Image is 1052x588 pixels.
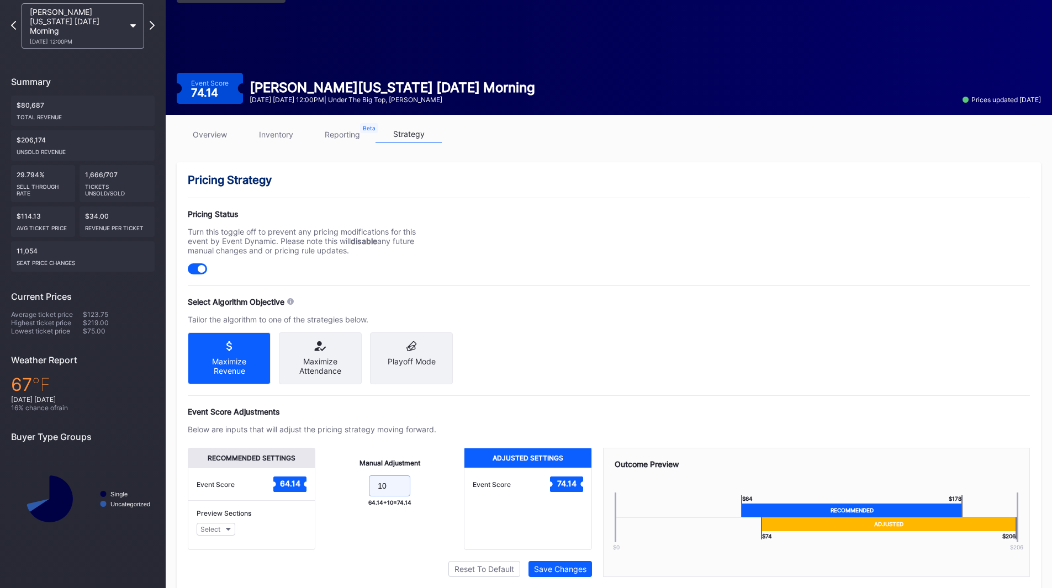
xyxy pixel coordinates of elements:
[188,425,436,434] div: Below are inputs that will adjust the pricing strategy moving forward.
[11,404,155,412] div: 16 % chance of rain
[188,297,284,306] div: Select Algorithm Objective
[17,255,149,266] div: seat price changes
[191,79,229,87] div: Event Score
[197,480,235,489] div: Event Score
[761,517,1017,531] div: Adjusted
[110,491,128,497] text: Single
[360,459,420,467] div: Manual Adjustment
[280,479,300,488] text: 64.14
[17,109,149,120] div: Total Revenue
[11,76,155,87] div: Summary
[188,448,315,468] div: Recommended Settings
[17,220,70,231] div: Avg ticket price
[11,96,155,126] div: $80,687
[11,395,155,404] div: [DATE] [DATE]
[376,126,442,143] a: strategy
[80,206,155,237] div: $34.00
[17,144,149,155] div: Unsold Revenue
[534,564,586,574] div: Save Changes
[557,479,576,488] text: 74.14
[11,354,155,365] div: Weather Report
[250,80,535,96] div: [PERSON_NAME][US_STATE] [DATE] Morning
[188,407,1030,416] div: Event Score Adjustments
[11,319,83,327] div: Highest ticket price
[83,310,155,319] div: $123.75
[188,315,436,324] div: Tailor the algorithm to one of the strategies below.
[454,564,514,574] div: Reset To Default
[85,220,150,231] div: Revenue per ticket
[197,509,306,517] div: Preview Sections
[177,126,243,143] a: overview
[11,374,155,395] div: 67
[110,501,150,507] text: Uncategorized
[351,236,377,246] strong: disable
[379,357,444,366] div: Playoff Mode
[949,495,963,504] div: $ 178
[17,179,70,197] div: Sell Through Rate
[30,38,125,45] div: [DATE] 12:00PM
[32,374,50,395] span: ℉
[191,87,221,98] div: 74.14
[288,357,353,375] div: Maximize Attendance
[188,209,436,219] div: Pricing Status
[997,544,1036,550] div: $ 206
[615,459,1019,469] div: Outcome Preview
[197,357,262,375] div: Maximize Revenue
[83,327,155,335] div: $75.00
[11,165,75,202] div: 29.794%
[11,310,83,319] div: Average ticket price
[250,96,535,104] div: [DATE] [DATE] 12:00PM | Under the Big Top, [PERSON_NAME]
[448,561,520,577] button: Reset To Default
[85,179,150,197] div: Tickets Unsold/Sold
[11,291,155,302] div: Current Prices
[80,165,155,202] div: 1,666/707
[200,525,220,533] div: Select
[528,561,592,577] button: Save Changes
[188,173,1030,187] div: Pricing Strategy
[243,126,309,143] a: inventory
[197,523,235,536] button: Select
[11,241,155,272] div: 11,054
[188,227,436,255] div: Turn this toggle off to prevent any pricing modifications for this event by Event Dynamic. Please...
[83,319,155,327] div: $219.00
[963,96,1041,104] div: Prices updated [DATE]
[309,126,376,143] a: reporting
[761,531,772,539] div: $ 74
[11,130,155,161] div: $206,174
[597,544,636,550] div: $0
[473,480,511,489] div: Event Score
[741,495,753,504] div: $ 64
[11,327,83,335] div: Lowest ticket price
[11,431,155,442] div: Buyer Type Groups
[464,448,591,468] div: Adjusted Settings
[368,499,411,506] div: 64.14 + 10 = 74.14
[741,504,963,517] div: Recommended
[11,451,155,547] svg: Chart title
[11,206,75,237] div: $114.13
[1002,531,1017,539] div: $ 206
[30,7,125,45] div: [PERSON_NAME][US_STATE] [DATE] Morning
